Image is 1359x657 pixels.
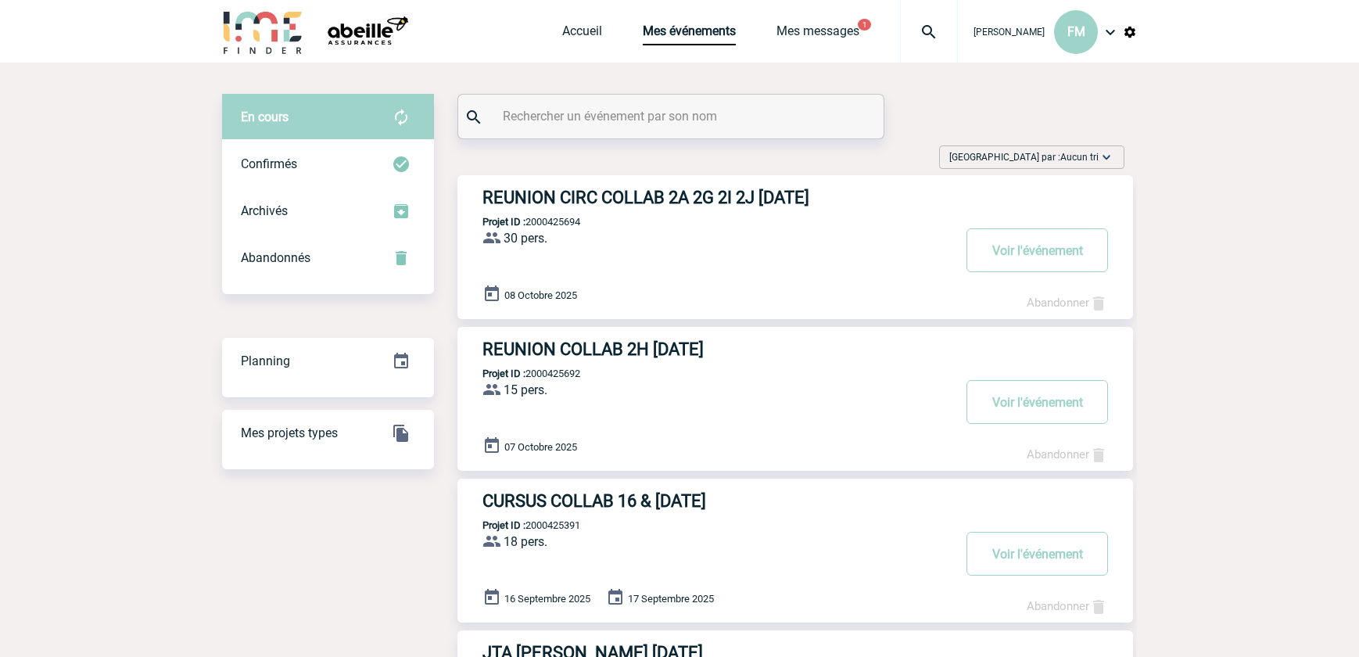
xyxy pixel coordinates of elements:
[504,534,547,549] span: 18 pers.
[222,188,434,235] div: Retrouvez ici tous les événements que vous avez décidé d'archiver
[504,593,590,605] span: 16 Septembre 2025
[504,231,547,246] span: 30 pers.
[457,339,1133,359] a: REUNION COLLAB 2H [DATE]
[504,382,547,397] span: 15 pers.
[222,94,434,141] div: Retrouvez ici tous vos évènements avant confirmation
[482,519,525,531] b: Projet ID :
[643,23,736,45] a: Mes événements
[966,532,1108,576] button: Voir l'événement
[222,235,434,282] div: Retrouvez ici tous vos événements annulés
[457,368,580,379] p: 2000425692
[628,593,714,605] span: 17 Septembre 2025
[1060,152,1099,163] span: Aucun tri
[1027,447,1108,461] a: Abandonner
[499,105,847,127] input: Rechercher un événement par son nom
[562,23,602,45] a: Accueil
[966,380,1108,424] button: Voir l'événement
[482,216,525,228] b: Projet ID :
[1067,24,1085,39] span: FM
[504,289,577,301] span: 08 Octobre 2025
[504,441,577,453] span: 07 Octobre 2025
[482,188,952,207] h3: REUNION CIRC COLLAB 2A 2G 2I 2J [DATE]
[949,149,1099,165] span: [GEOGRAPHIC_DATA] par :
[241,354,290,368] span: Planning
[241,156,297,171] span: Confirmés
[457,216,580,228] p: 2000425694
[222,409,434,455] a: Mes projets types
[222,337,434,383] a: Planning
[457,519,580,531] p: 2000425391
[457,491,1133,511] a: CURSUS COLLAB 16 & [DATE]
[966,228,1108,272] button: Voir l'événement
[858,19,871,31] button: 1
[222,338,434,385] div: Retrouvez ici tous vos événements organisés par date et état d'avancement
[482,368,525,379] b: Projet ID :
[241,425,338,440] span: Mes projets types
[1027,296,1108,310] a: Abandonner
[241,203,288,218] span: Archivés
[222,9,303,54] img: IME-Finder
[776,23,859,45] a: Mes messages
[974,27,1045,38] span: [PERSON_NAME]
[1027,599,1108,613] a: Abandonner
[241,250,310,265] span: Abandonnés
[241,109,289,124] span: En cours
[482,339,952,359] h3: REUNION COLLAB 2H [DATE]
[222,410,434,457] div: GESTION DES PROJETS TYPE
[457,188,1133,207] a: REUNION CIRC COLLAB 2A 2G 2I 2J [DATE]
[1099,149,1114,165] img: baseline_expand_more_white_24dp-b.png
[482,491,952,511] h3: CURSUS COLLAB 16 & [DATE]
